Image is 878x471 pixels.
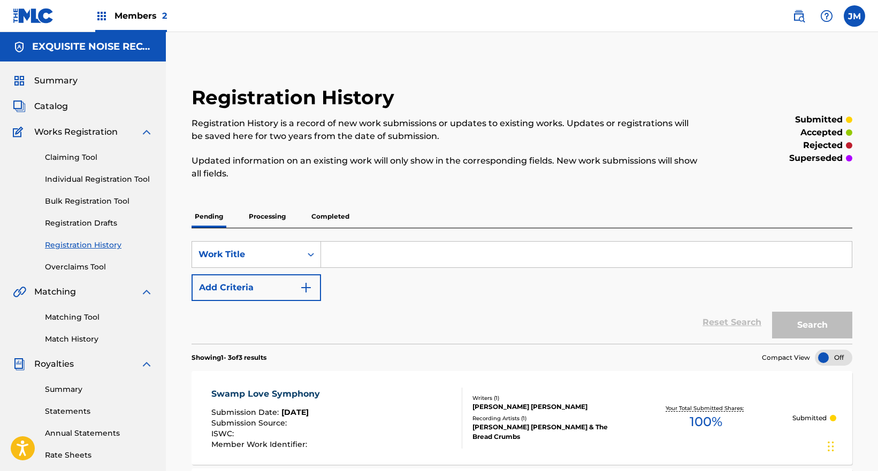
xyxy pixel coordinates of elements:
[13,126,27,138] img: Works Registration
[824,420,878,471] iframe: Chat Widget
[162,11,167,21] span: 2
[198,248,295,261] div: Work Title
[45,196,153,207] a: Bulk Registration Tool
[140,126,153,138] img: expand
[34,358,74,370] span: Royalties
[211,407,281,417] span: Submission Date :
[32,41,153,53] h5: EXQUISITE NOISE RECORDS
[211,429,236,438] span: ISWC :
[13,74,26,87] img: Summary
[45,334,153,345] a: Match History
[300,281,312,294] img: 9d2ae6d4665cec9f34b9.svg
[690,412,722,431] span: 100 %
[13,100,26,113] img: Catalog
[34,126,118,138] span: Works Registration
[34,100,68,113] span: Catalog
[800,126,843,139] p: accepted
[472,394,619,402] div: Writers ( 1 )
[140,358,153,370] img: expand
[45,384,153,395] a: Summary
[828,430,834,462] div: Drag
[13,100,68,113] a: CatalogCatalog
[816,5,837,27] div: Help
[13,285,26,298] img: Matching
[246,205,289,228] p: Processing
[803,139,843,152] p: rejected
[45,428,153,439] a: Annual Statements
[95,10,108,22] img: Top Rightsholders
[45,152,153,163] a: Claiming Tool
[114,10,167,22] span: Members
[13,358,26,370] img: Royalties
[788,5,810,27] a: Public Search
[192,117,700,143] p: Registration History is a record of new work submissions or updates to existing works. Updates or...
[792,413,827,423] p: Submitted
[192,353,266,362] p: Showing 1 - 3 of 3 results
[192,371,852,465] a: Swamp Love SymphonySubmission Date:[DATE]Submission Source:ISWC:Member Work Identifier:Writers (1...
[45,312,153,323] a: Matching Tool
[192,205,226,228] p: Pending
[140,285,153,298] img: expand
[308,205,353,228] p: Completed
[45,218,153,229] a: Registration Drafts
[666,404,746,412] p: Your Total Submitted Shares:
[45,406,153,417] a: Statements
[820,10,833,22] img: help
[13,8,54,24] img: MLC Logo
[211,439,310,449] span: Member Work Identifier :
[45,261,153,273] a: Overclaims Tool
[848,307,878,393] iframe: Resource Center
[34,74,78,87] span: Summary
[45,174,153,185] a: Individual Registration Tool
[795,113,843,126] p: submitted
[192,155,700,180] p: Updated information on an existing work will only show in the corresponding fields. New work subm...
[762,353,810,362] span: Compact View
[472,422,619,442] div: [PERSON_NAME] [PERSON_NAME] & The Bread Crumbs
[472,402,619,412] div: [PERSON_NAME] [PERSON_NAME]
[789,152,843,165] p: superseded
[211,418,289,428] span: Submission Source :
[192,274,321,301] button: Add Criteria
[281,407,309,417] span: [DATE]
[192,241,852,344] form: Search Form
[472,414,619,422] div: Recording Artists ( 1 )
[192,86,400,110] h2: Registration History
[34,285,76,298] span: Matching
[13,74,78,87] a: SummarySummary
[13,41,26,53] img: Accounts
[792,10,805,22] img: search
[45,450,153,461] a: Rate Sheets
[844,5,865,27] div: User Menu
[211,388,325,400] div: Swamp Love Symphony
[45,240,153,251] a: Registration History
